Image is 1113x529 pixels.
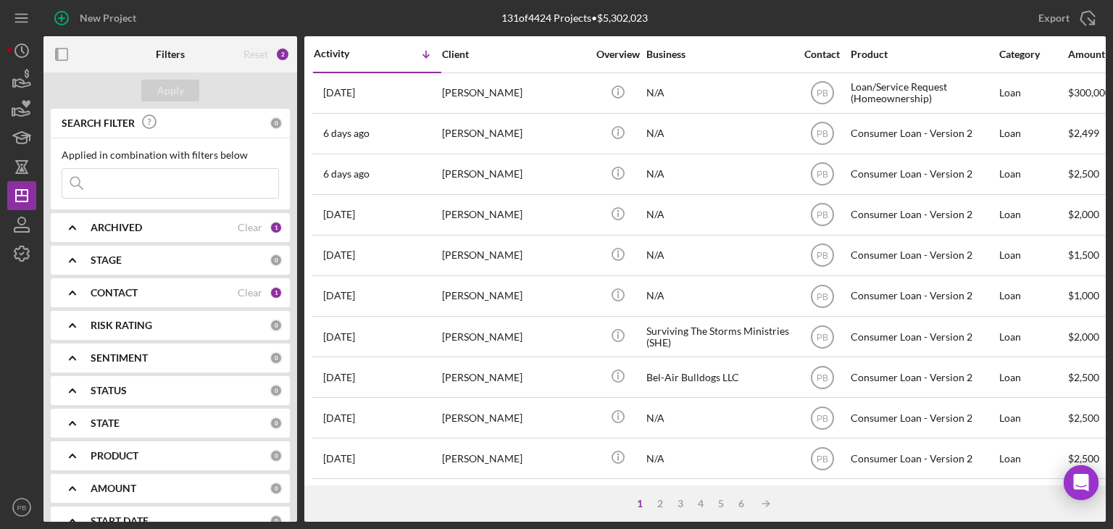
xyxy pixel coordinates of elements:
div: Category [999,49,1067,60]
div: N/A [646,236,791,275]
div: Loan [999,74,1067,112]
button: Apply [141,80,199,101]
div: Export [1038,4,1070,33]
div: 0 [270,384,283,397]
div: 0 [270,319,283,332]
b: Filters [156,49,185,60]
div: 4 [691,498,711,509]
b: STAGE [91,254,122,266]
time: 2025-08-15 12:23 [323,168,370,180]
div: Loan [999,358,1067,396]
text: PB [816,454,828,464]
div: [PERSON_NAME] [442,317,587,356]
div: Consumer Loan - Version 2 [851,399,996,437]
div: Open Intercom Messenger [1064,465,1099,500]
div: Loan/Service Request (Homeownership) [851,74,996,112]
div: Loan [999,277,1067,315]
div: Bel-Air Bulldogs LLC [646,358,791,396]
button: New Project [43,4,151,33]
div: N/A [646,74,791,112]
div: Loan [999,317,1067,356]
text: PB [816,291,828,301]
div: 1 [630,498,650,509]
div: 0 [270,482,283,495]
time: 2025-08-18 11:39 [323,87,355,99]
div: Overview [591,49,645,60]
div: [PERSON_NAME] [442,399,587,437]
div: Loan [999,114,1067,153]
div: 5 [711,498,731,509]
div: Loan [999,439,1067,478]
div: Surviving The Storms Ministries (SHE) [646,317,791,356]
div: Clear [238,287,262,299]
b: CONTACT [91,287,138,299]
text: PB [816,332,828,342]
div: N/A [646,114,791,153]
div: [PERSON_NAME] [442,114,587,153]
text: PB [816,88,828,99]
div: Consumer Loan - Version 2 [851,480,996,518]
div: Loan [999,236,1067,275]
text: PB [816,170,828,180]
div: Consumer Loan - Version 2 [851,439,996,478]
div: [PERSON_NAME] [442,358,587,396]
div: Client [442,49,587,60]
time: 2025-06-25 22:28 [323,453,355,465]
div: Consumer Loan - Version 2 [851,236,996,275]
b: PRODUCT [91,450,138,462]
time: 2025-07-11 19:00 [323,372,355,383]
text: PB [816,251,828,261]
div: N/A [646,277,791,315]
div: Cross cleaning [646,480,791,518]
div: Reset [243,49,268,60]
div: Loan [999,155,1067,193]
div: [PERSON_NAME] [442,480,587,518]
div: Consumer Loan - Version 2 [851,196,996,234]
time: 2025-07-03 03:28 [323,412,355,424]
div: [PERSON_NAME] [442,439,587,478]
div: 6 [731,498,751,509]
div: New Project [80,4,136,33]
div: [PERSON_NAME] [442,155,587,193]
div: Contact [795,49,849,60]
div: Business [646,49,791,60]
div: Loan [999,480,1067,518]
b: SEARCH FILTER [62,117,135,129]
div: [PERSON_NAME] [442,196,587,234]
div: Consumer Loan - Version 2 [851,317,996,356]
text: PB [816,413,828,423]
div: 0 [270,417,283,430]
div: Consumer Loan - Version 2 [851,277,996,315]
b: STATE [91,417,120,429]
div: N/A [646,439,791,478]
div: N/A [646,155,791,193]
div: Consumer Loan - Version 2 [851,155,996,193]
button: PB [7,493,36,522]
text: PB [17,504,27,512]
div: Activity [314,48,378,59]
b: AMOUNT [91,483,136,494]
time: 2025-08-01 19:47 [323,290,355,301]
div: 2 [650,498,670,509]
div: 0 [270,351,283,365]
div: N/A [646,196,791,234]
div: 0 [270,117,283,130]
div: Loan [999,196,1067,234]
div: Clear [238,222,262,233]
div: Applied in combination with filters below [62,149,279,161]
div: [PERSON_NAME] [442,277,587,315]
div: [PERSON_NAME] [442,74,587,112]
div: [PERSON_NAME] [442,236,587,275]
b: SENTIMENT [91,352,148,364]
text: PB [816,210,828,220]
text: PB [816,129,828,139]
div: 1 [270,221,283,234]
div: 0 [270,254,283,267]
div: 0 [270,515,283,528]
div: Consumer Loan - Version 2 [851,358,996,396]
div: 131 of 4424 Projects • $5,302,023 [501,12,648,24]
div: 0 [270,449,283,462]
div: 1 [270,286,283,299]
b: START DATE [91,515,149,527]
b: STATUS [91,385,127,396]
